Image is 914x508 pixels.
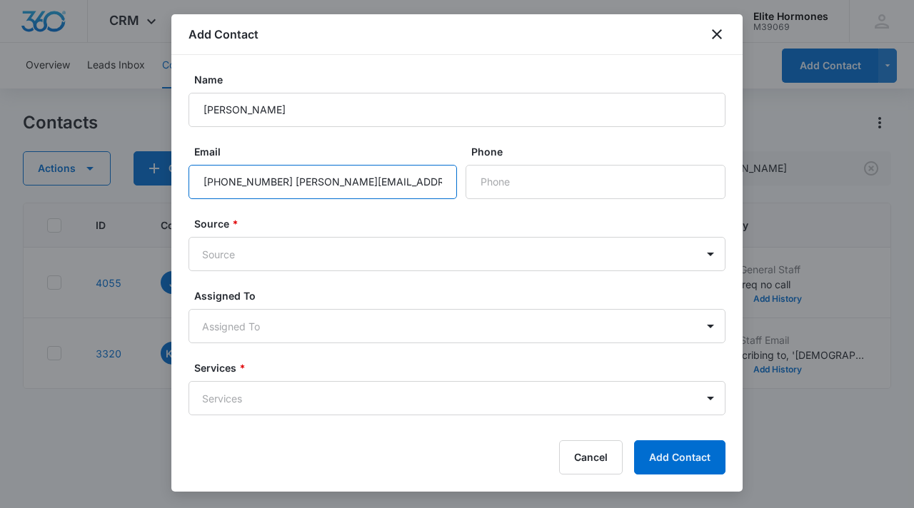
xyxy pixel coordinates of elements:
[634,440,725,474] button: Add Contact
[189,26,258,43] h1: Add Contact
[194,288,731,303] label: Assigned To
[466,165,725,199] input: Phone
[708,26,725,43] button: close
[189,93,725,127] input: Name
[194,72,731,87] label: Name
[471,144,731,159] label: Phone
[189,165,457,199] input: Email
[194,360,731,375] label: Services
[559,440,623,474] button: Cancel
[194,216,731,231] label: Source
[194,144,463,159] label: Email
